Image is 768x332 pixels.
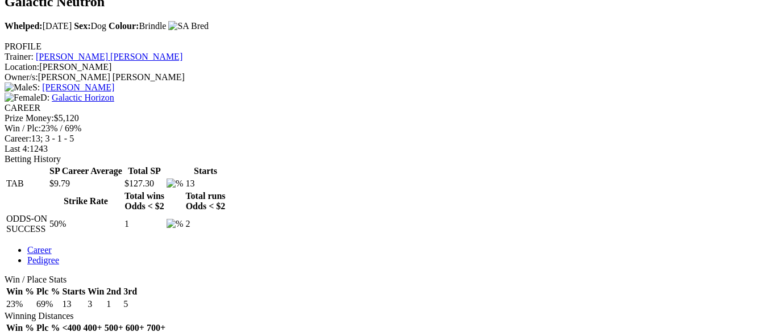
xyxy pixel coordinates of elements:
span: Location: [5,62,39,72]
div: [PERSON_NAME] [5,62,763,72]
th: Plc % [36,286,60,297]
td: $127.30 [124,178,165,189]
td: 1 [124,213,165,235]
th: Total wins Odds < $2 [124,190,165,212]
td: $9.79 [49,178,123,189]
td: 13 [61,298,86,310]
td: 5 [123,298,138,310]
span: D: [5,93,49,102]
div: $5,120 [5,113,763,123]
img: % [167,219,183,229]
img: Male [5,82,32,93]
a: [PERSON_NAME] [42,82,114,92]
a: Career [27,245,52,255]
th: SP Career Average [49,165,123,177]
td: 50% [49,213,123,235]
td: 13 [185,178,226,189]
th: 3rd [123,286,138,297]
a: Galactic Horizon [52,93,114,102]
span: Trainer: [5,52,34,61]
a: Pedigree [27,255,59,265]
td: 1 [106,298,122,310]
span: Prize Money: [5,113,54,123]
th: Win % [6,286,35,297]
b: Colour: [109,21,139,31]
td: ODDS-ON SUCCESS [6,213,48,235]
th: Strike Rate [49,190,123,212]
div: 23% / 69% [5,123,763,134]
span: Last 4: [5,144,30,153]
th: Total SP [124,165,165,177]
th: Win [87,286,105,297]
span: [DATE] [5,21,72,31]
div: Betting History [5,154,763,164]
b: Whelped: [5,21,43,31]
div: [PERSON_NAME] [PERSON_NAME] [5,72,763,82]
td: 23% [6,298,35,310]
th: Starts [61,286,86,297]
img: Female [5,93,40,103]
div: PROFILE [5,42,763,52]
div: 1243 [5,144,763,154]
span: Career: [5,134,31,143]
img: SA Bred [168,21,209,31]
span: Dog [74,21,106,31]
a: [PERSON_NAME] [PERSON_NAME] [36,52,182,61]
span: Win / Plc: [5,123,41,133]
span: Owner/s: [5,72,38,82]
th: Total runs Odds < $2 [185,190,226,212]
td: 3 [87,298,105,310]
th: 2nd [106,286,122,297]
div: CAREER [5,103,763,113]
td: TAB [6,178,48,189]
b: Sex: [74,21,90,31]
th: Starts [185,165,226,177]
span: Brindle [109,21,166,31]
span: S: [5,82,40,92]
td: 69% [36,298,60,310]
div: Winning Distances [5,311,763,321]
td: 2 [185,213,226,235]
div: 13; 3 - 1 - 5 [5,134,763,144]
div: Win / Place Stats [5,275,763,285]
img: % [167,179,183,189]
